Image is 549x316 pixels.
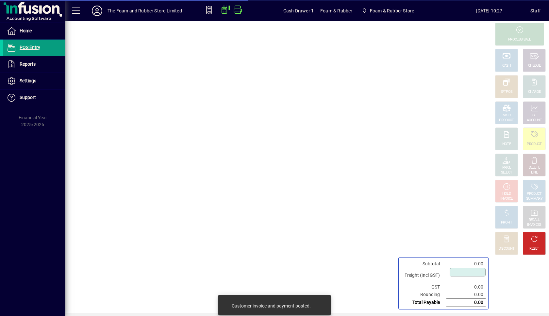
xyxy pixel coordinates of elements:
div: INVOICES [527,223,541,227]
div: DISCOUNT [499,246,514,251]
td: Freight (Incl GST) [401,268,446,283]
span: Foam & Rubber [320,6,352,16]
td: 0.00 [446,291,486,299]
a: Home [3,23,65,39]
td: 0.00 [446,260,486,268]
div: CHEQUE [528,63,541,68]
div: CASH [502,63,511,68]
div: SUMMARY [526,196,542,201]
div: PROCESS SALE [508,37,531,42]
div: RECALL [529,218,540,223]
div: SELECT [501,170,512,175]
div: EFTPOS [501,90,513,94]
span: POS Entry [20,45,40,50]
div: HOLD [502,191,511,196]
td: Total Payable [401,299,446,307]
td: 0.00 [446,283,486,291]
td: GST [401,283,446,291]
div: PRODUCT [499,118,514,123]
td: 0.00 [446,299,486,307]
div: CHARGE [528,90,541,94]
div: PRODUCT [527,191,541,196]
div: Customer invoice and payment posted. [232,303,311,309]
div: MISC [503,113,510,118]
span: Foam & Rubber Store [370,6,414,16]
div: INVOICE [500,196,512,201]
div: PRICE [502,165,511,170]
td: Rounding [401,291,446,299]
div: ACCOUNT [527,118,542,123]
span: [DATE] 10:27 [448,6,530,16]
a: Support [3,90,65,106]
div: PROFIT [501,220,512,225]
div: RESET [529,246,539,251]
div: PRODUCT [527,142,541,147]
div: LINE [531,170,538,175]
div: GL [532,113,537,118]
span: Home [20,28,32,33]
div: DELETE [529,165,540,170]
a: Settings [3,73,65,89]
span: Settings [20,78,36,83]
span: Reports [20,61,36,67]
div: The Foam and Rubber Store Limited [108,6,182,16]
td: Subtotal [401,260,446,268]
span: Cash Drawer 1 [283,6,314,16]
div: NOTE [502,142,511,147]
div: Staff [530,6,541,16]
span: Foam & Rubber Store [359,5,417,17]
span: Support [20,95,36,100]
a: Reports [3,56,65,73]
button: Profile [87,5,108,17]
